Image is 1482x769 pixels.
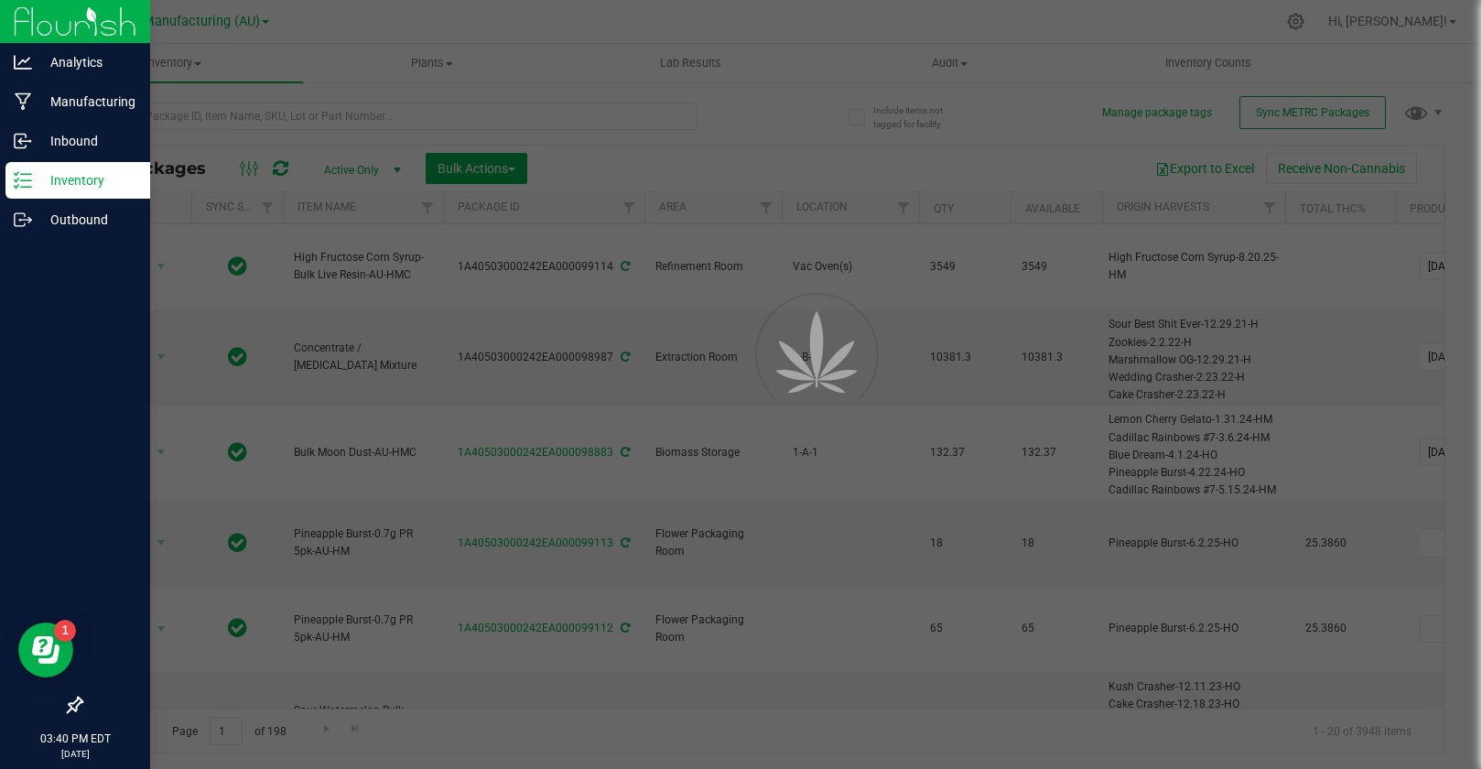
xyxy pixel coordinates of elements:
inline-svg: Inbound [14,132,32,150]
p: 03:40 PM EDT [8,731,142,747]
p: Outbound [32,209,142,231]
iframe: Resource center unread badge [54,620,76,642]
inline-svg: Manufacturing [14,92,32,111]
iframe: Resource center [18,623,73,677]
inline-svg: Analytics [14,53,32,71]
p: Analytics [32,51,142,73]
p: [DATE] [8,747,142,761]
p: Manufacturing [32,91,142,113]
p: Inventory [32,169,142,191]
p: Inbound [32,130,142,152]
inline-svg: Outbound [14,211,32,229]
inline-svg: Inventory [14,171,32,190]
